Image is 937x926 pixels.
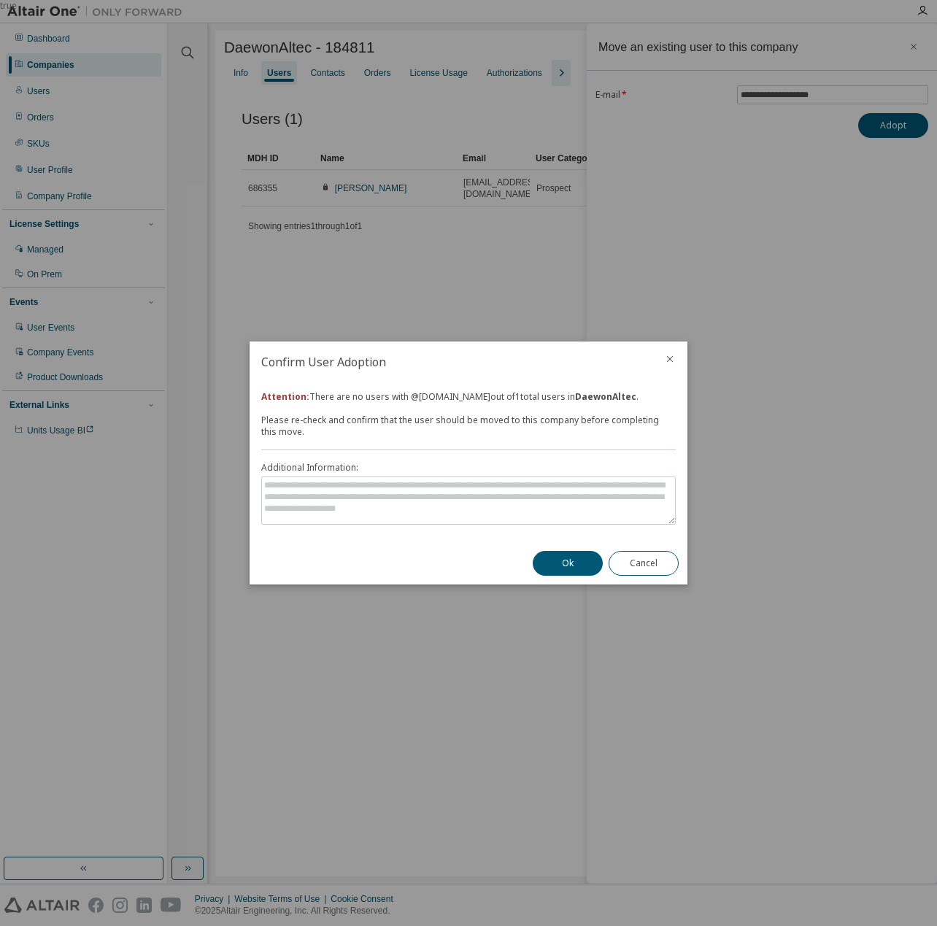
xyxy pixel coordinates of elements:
[609,551,679,576] button: Cancel
[261,391,676,438] div: There are no users with @ [DOMAIN_NAME] out of 1 total users in . Please re-check and confirm tha...
[533,551,603,576] button: Ok
[261,390,309,403] b: Attention:
[664,353,676,365] button: close
[261,462,676,474] label: Additional Information:
[250,342,652,382] h2: Confirm User Adoption
[575,390,636,403] strong: DaewonAltec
